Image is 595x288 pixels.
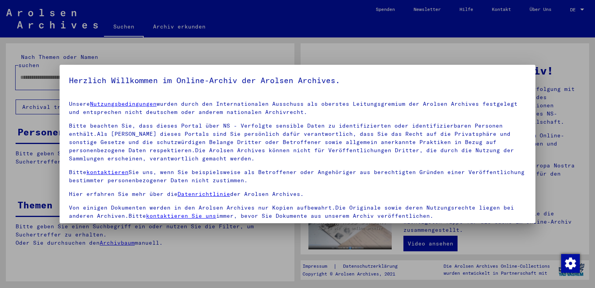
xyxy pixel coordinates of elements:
p: Bitte beachten Sie, dass dieses Portal über NS - Verfolgte sensible Daten zu identifizierten oder... [69,122,526,163]
p: Bitte Sie uns, wenn Sie beispielsweise als Betroffener oder Angehöriger aus berechtigten Gründen ... [69,168,526,185]
a: kontaktieren [86,169,129,176]
p: Hier erfahren Sie mehr über die der Arolsen Archives. [69,190,526,198]
p: Unsere wurden durch den Internationalen Ausschuss als oberstes Leitungsgremium der Arolsen Archiv... [69,100,526,116]
div: Zustimmung ändern [561,254,579,272]
h5: Herzlich Willkommen im Online-Archiv der Arolsen Archives. [69,74,526,87]
a: kontaktieren Sie uns [146,212,216,219]
img: Zustimmung ändern [561,254,580,273]
p: Von einigen Dokumenten werden in den Arolsen Archives nur Kopien aufbewahrt.Die Originale sowie d... [69,204,526,220]
a: Datenrichtlinie [178,190,230,197]
a: Nutzungsbedingungen [90,100,157,107]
